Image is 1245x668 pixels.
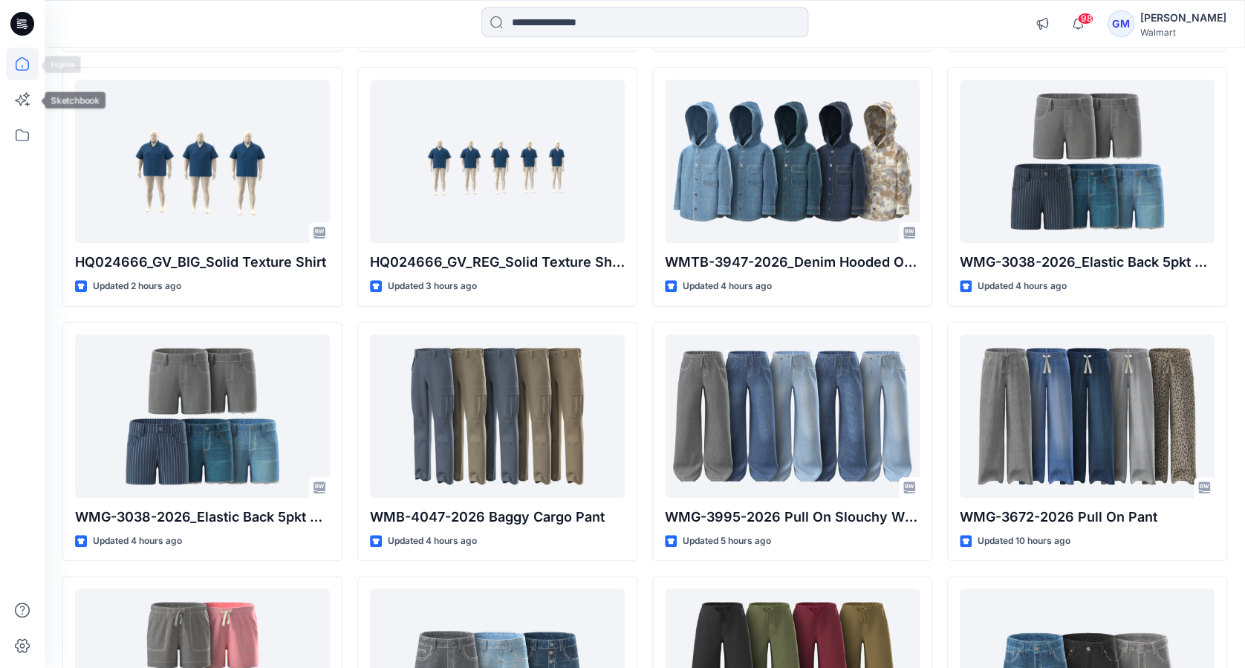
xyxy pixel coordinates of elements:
a: WMG-3038-2026_Elastic Back 5pkt Denim Shorts 3 Inseam [75,334,330,498]
p: Updated 10 hours ago [978,534,1070,549]
p: WMG-3672-2026 Pull On Pant [960,507,1215,528]
p: WMG-3995-2026 Pull On Slouchy Wide Leg [665,507,920,528]
p: Updated 4 hours ago [388,534,477,549]
a: WMG-3038-2026_Elastic Back 5pkt Denim Shorts 3 Inseam - Cost Opt [960,80,1215,243]
p: Updated 3 hours ago [388,279,477,294]
a: WMB-4047-2026 Baggy Cargo Pant [370,334,625,498]
p: Updated 2 hours ago [93,279,181,294]
a: WMTB-3947-2026_Denim Hooded Overshirt [665,80,920,243]
div: Walmart [1140,27,1226,38]
p: HQ024666_GV_REG_Solid Texture Shirt [370,252,625,273]
p: Updated 4 hours ago [683,279,772,294]
p: WMTB-3947-2026_Denim Hooded Overshirt [665,252,920,273]
p: WMG-3038-2026_Elastic Back 5pkt Denim Shorts 3 Inseam - Cost Opt [960,252,1215,273]
a: WMG-3995-2026 Pull On Slouchy Wide Leg [665,334,920,498]
a: WMG-3672-2026 Pull On Pant [960,334,1215,498]
p: Updated 4 hours ago [978,279,1067,294]
p: Updated 4 hours ago [93,534,182,549]
p: HQ024666_GV_BIG_Solid Texture Shirt [75,252,330,273]
p: Updated 5 hours ago [683,534,771,549]
p: WMG-3038-2026_Elastic Back 5pkt Denim Shorts 3 Inseam [75,507,330,528]
div: [PERSON_NAME] [1140,9,1226,27]
div: GM [1108,10,1134,37]
a: HQ024666_GV_REG_Solid Texture Shirt [370,80,625,243]
p: WMB-4047-2026 Baggy Cargo Pant [370,507,625,528]
a: HQ024666_GV_BIG_Solid Texture Shirt [75,80,330,243]
span: 98 [1077,13,1093,25]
